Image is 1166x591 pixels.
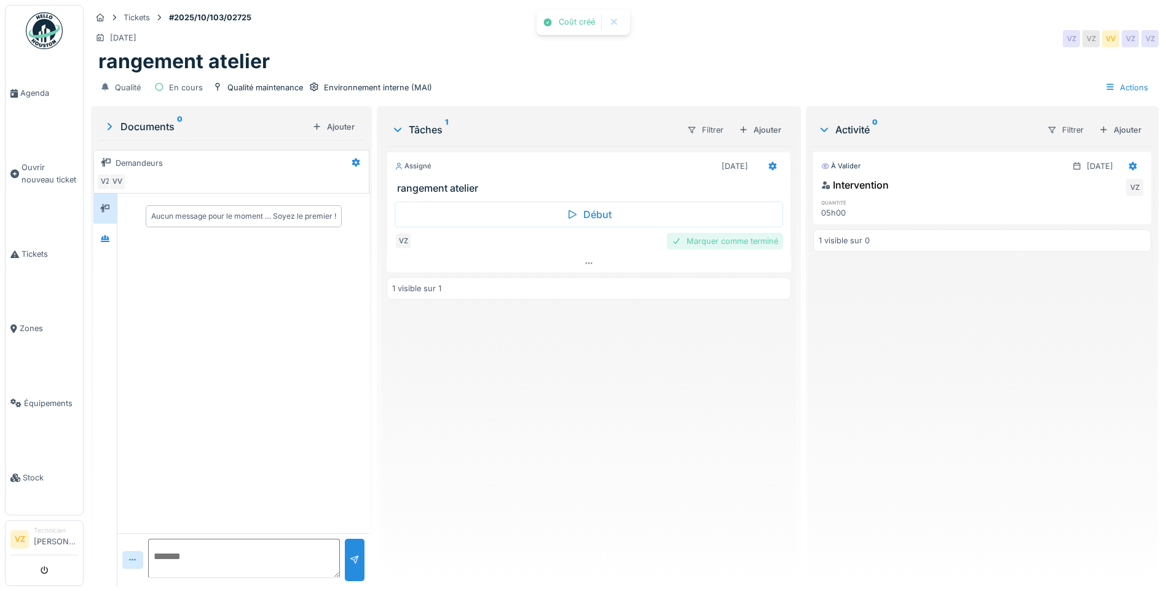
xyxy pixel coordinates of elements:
a: Zones [6,291,83,366]
div: Demandeurs [116,157,163,169]
sup: 0 [177,119,183,134]
div: Intervention [821,178,889,192]
a: Stock [6,440,83,515]
div: En cours [169,82,203,93]
sup: 0 [872,122,878,137]
div: VZ [1063,30,1080,47]
div: Coût créé [559,17,595,28]
div: Ajouter [307,119,360,135]
h1: rangement atelier [98,50,270,73]
div: [DATE] [110,32,136,44]
div: Actions [1100,79,1154,96]
span: Zones [20,323,78,334]
div: À valider [821,161,861,171]
div: Technicien [34,526,78,535]
div: Ajouter [1094,122,1146,138]
span: Stock [23,472,78,483]
div: Tâches [392,122,677,137]
div: Ajouter [734,122,786,138]
h6: quantité [821,198,926,206]
h3: rangement atelier [397,182,786,194]
div: Qualité [115,82,141,93]
div: Assigné [395,161,431,171]
a: Agenda [6,56,83,130]
div: VV [1102,30,1119,47]
div: VZ [1141,30,1159,47]
div: Marquer comme terminé [667,233,783,249]
div: Aucun message pour le moment … Soyez le premier ! [151,211,336,222]
div: Qualité maintenance [227,82,303,93]
span: Équipements [24,397,78,409]
div: Documents [103,119,307,134]
div: Filtrer [682,121,729,139]
span: Agenda [20,87,78,99]
div: VZ [1082,30,1100,47]
img: Badge_color-CXgf-gQk.svg [26,12,63,49]
a: Équipements [6,366,83,440]
div: [DATE] [1087,160,1113,172]
div: Filtrer [1042,121,1089,139]
li: VZ [10,530,29,549]
div: VZ [1126,179,1143,196]
div: 1 visible sur 0 [819,235,870,246]
sup: 1 [445,122,448,137]
div: Début [395,202,783,227]
a: Tickets [6,217,83,291]
span: Tickets [22,248,78,260]
div: 1 visible sur 1 [392,283,441,294]
div: VZ [1122,30,1139,47]
div: 05h00 [821,207,926,219]
span: Ouvrir nouveau ticket [22,162,78,185]
strong: #2025/10/103/02725 [164,12,256,23]
div: [DATE] [722,160,748,172]
div: VZ [395,232,412,249]
a: Ouvrir nouveau ticket [6,130,83,217]
div: VV [109,173,126,190]
div: Environnement interne (MAI) [324,82,432,93]
div: Tickets [124,12,150,23]
li: [PERSON_NAME] [34,526,78,552]
a: VZ Technicien[PERSON_NAME] [10,526,78,555]
div: VZ [97,173,114,190]
div: Activité [818,122,1037,137]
